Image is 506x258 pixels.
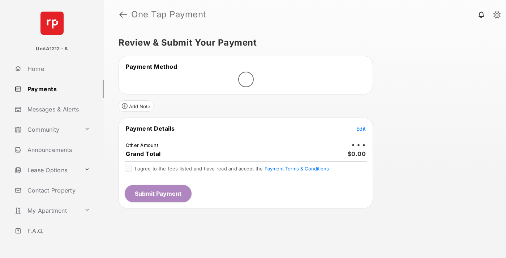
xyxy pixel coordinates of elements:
span: Edit [356,126,366,132]
button: Edit [356,125,366,132]
span: I agree to the fees listed and have read and accept the [135,166,329,172]
a: Community [12,121,81,138]
a: Contact Property [12,182,104,199]
img: svg+xml;base64,PHN2ZyB4bWxucz0iaHR0cDovL3d3dy53My5vcmcvMjAwMC9zdmciIHdpZHRoPSI2NCIgaGVpZ2h0PSI2NC... [40,12,64,35]
p: UnitA1212 - A [36,45,68,52]
a: Home [12,60,104,77]
a: Lease Options [12,161,81,179]
strong: One Tap Payment [131,10,206,19]
a: Announcements [12,141,104,158]
td: Other Amount [125,142,159,148]
button: Submit Payment [125,185,192,202]
h5: Review & Submit Your Payment [119,38,486,47]
button: Add Note [119,100,154,112]
a: Messages & Alerts [12,101,104,118]
span: $0.00 [348,150,366,157]
span: Payment Details [126,125,175,132]
span: Payment Method [126,63,177,70]
a: F.A.Q. [12,222,104,240]
a: My Apartment [12,202,81,219]
span: Grand Total [126,150,161,157]
button: I agree to the fees listed and have read and accept the [265,166,329,172]
a: Payments [12,80,104,98]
